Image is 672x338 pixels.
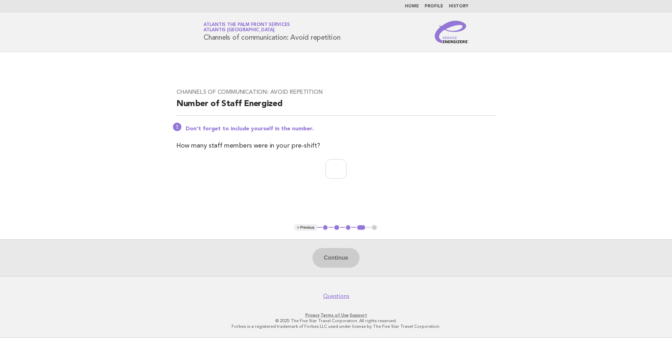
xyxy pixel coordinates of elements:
a: Home [405,4,419,8]
h3: Channels of communication: Avoid repetition [176,89,496,96]
span: Atlantis [GEOGRAPHIC_DATA] [203,28,274,33]
p: Don't forget to include yourself in the number. [186,125,496,132]
p: © 2025 The Five Star Travel Corporation. All rights reserved. [121,318,551,324]
a: Profile [425,4,443,8]
a: Privacy [305,313,319,318]
button: < Previous [294,224,317,231]
a: Terms of Use [321,313,349,318]
button: 2 [333,224,340,231]
p: · · [121,312,551,318]
img: Service Energizers [435,21,469,43]
button: 1 [322,224,329,231]
button: 4 [356,224,366,231]
a: Atlantis The Palm Front ServicesAtlantis [GEOGRAPHIC_DATA] [203,22,290,32]
h2: Number of Staff Energized [176,98,496,116]
p: How many staff members were in your pre-shift? [176,141,496,151]
p: Forbes is a registered trademark of Forbes LLC used under license by The Five Star Travel Corpora... [121,324,551,329]
a: History [449,4,469,8]
a: Support [350,313,367,318]
h1: Channels of communication: Avoid repetition [203,23,340,41]
button: 3 [345,224,352,231]
a: Questions [323,293,349,300]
